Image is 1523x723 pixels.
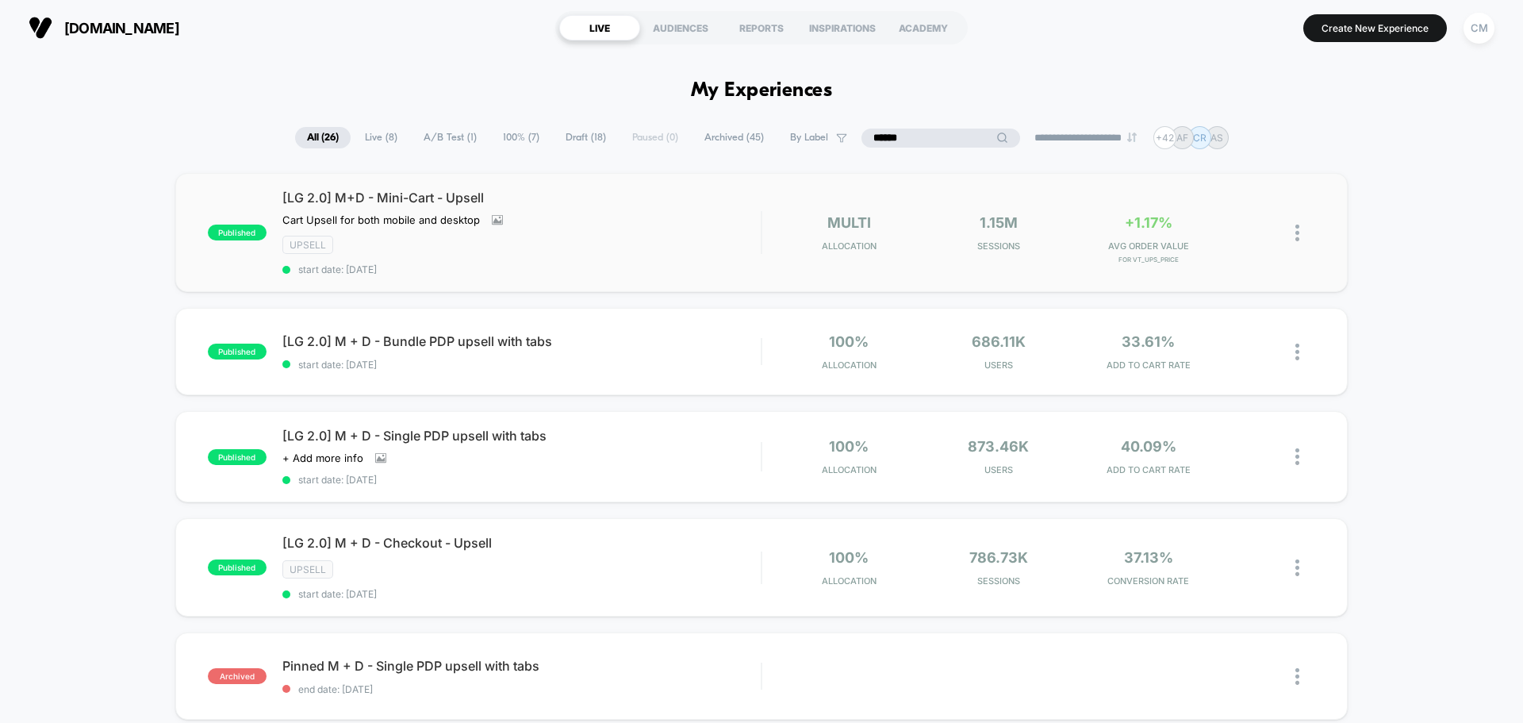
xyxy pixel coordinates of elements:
span: 100% ( 7 ) [491,127,551,148]
span: 37.13% [1124,549,1173,566]
span: By Label [790,132,828,144]
span: Pinned M + D - Single PDP upsell with tabs [282,658,761,674]
span: 786.73k [969,549,1028,566]
span: 33.61% [1122,333,1175,350]
div: ACADEMY [883,15,964,40]
p: CR [1193,132,1207,144]
img: Visually logo [29,16,52,40]
img: close [1295,225,1299,241]
span: CONVERSION RATE [1077,575,1219,586]
span: 873.46k [968,438,1029,455]
span: Allocation [822,360,877,371]
span: 40.09% [1121,438,1176,455]
div: INSPIRATIONS [802,15,883,40]
div: AUDIENCES [640,15,721,40]
img: close [1295,668,1299,685]
span: [LG 2.0] M+D - Mini-Cart - Upsell [282,190,761,206]
span: Live ( 8 ) [353,127,409,148]
span: start date: [DATE] [282,474,761,486]
span: A/B Test ( 1 ) [412,127,489,148]
span: Cart Upsell for both mobile and desktop [282,213,480,226]
span: start date: [DATE] [282,263,761,275]
span: Sessions [928,575,1070,586]
span: multi [827,214,871,231]
span: 686.11k [972,333,1026,350]
div: REPORTS [721,15,802,40]
span: [LG 2.0] M + D - Single PDP upsell with tabs [282,428,761,444]
span: ADD TO CART RATE [1077,360,1219,371]
span: published [208,449,267,465]
div: CM [1464,13,1494,44]
span: Archived ( 45 ) [692,127,776,148]
span: archived [208,668,267,684]
span: published [208,560,267,575]
span: 100% [829,549,869,566]
span: for VT_UpS_Price [1077,256,1219,263]
span: + Add more info [282,452,363,464]
div: LIVE [559,15,640,40]
img: end [1127,133,1137,142]
span: Allocation [822,575,877,586]
span: 100% [829,438,869,455]
span: 100% [829,333,869,350]
span: Allocation [822,464,877,475]
span: Upsell [282,560,333,579]
span: All ( 26 ) [295,127,351,148]
span: ADD TO CART RATE [1077,464,1219,475]
h1: My Experiences [691,79,833,102]
p: AF [1176,132,1188,144]
span: Upsell [282,236,333,254]
img: close [1295,344,1299,360]
p: AS [1210,132,1223,144]
button: CM [1459,12,1499,44]
span: Users [928,360,1070,371]
button: Create New Experience [1303,14,1447,42]
span: published [208,344,267,360]
span: start date: [DATE] [282,359,761,371]
span: Users [928,464,1070,475]
span: [LG 2.0] M + D - Checkout - Upsell [282,535,761,551]
span: [DOMAIN_NAME] [64,20,179,37]
span: published [208,225,267,240]
span: 1.15M [980,214,1018,231]
span: +1.17% [1125,214,1172,231]
span: Draft ( 18 ) [554,127,618,148]
img: close [1295,448,1299,465]
span: start date: [DATE] [282,588,761,600]
span: AVG ORDER VALUE [1077,240,1219,252]
span: Sessions [928,240,1070,252]
span: end date: [DATE] [282,683,761,695]
span: [LG 2.0] M + D - Bundle PDP upsell with tabs [282,333,761,349]
button: [DOMAIN_NAME] [24,15,184,40]
img: close [1295,560,1299,576]
div: + 42 [1153,126,1176,149]
span: Allocation [822,240,877,252]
